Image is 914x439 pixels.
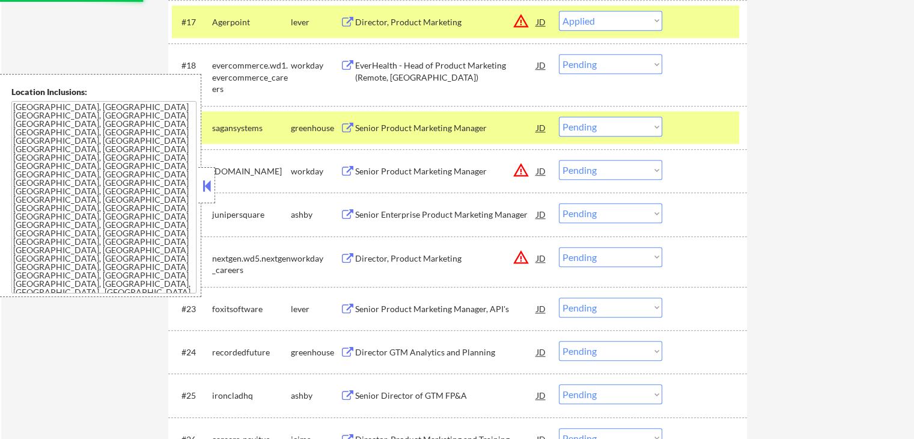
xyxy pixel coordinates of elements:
div: #17 [181,16,203,28]
div: greenhouse [291,346,340,358]
button: warning_amber [513,13,529,29]
div: lever [291,16,340,28]
div: junipersquare [212,209,291,221]
div: Senior Enterprise Product Marketing Manager [355,209,537,221]
button: warning_amber [513,249,529,266]
div: Senior Product Marketing Manager [355,122,537,134]
div: workday [291,165,340,177]
div: Senior Product Marketing Manager, API's [355,303,537,315]
div: JD [535,117,547,138]
div: nextgen.wd5.nextgen_careers [212,253,291,276]
div: [DOMAIN_NAME] [212,165,291,177]
div: Senior Product Marketing Manager [355,165,537,177]
button: warning_amber [513,162,529,179]
div: JD [535,384,547,406]
div: #24 [181,346,203,358]
div: ashby [291,390,340,402]
div: foxitsoftware [212,303,291,315]
div: workday [291,60,340,72]
div: Location Inclusions: [11,86,197,98]
div: JD [535,11,547,32]
div: workday [291,253,340,265]
div: JD [535,203,547,225]
div: EverHealth - Head of Product Marketing (Remote, [GEOGRAPHIC_DATA]) [355,60,537,83]
div: ashby [291,209,340,221]
div: evercommerce.wd1.evercommerce_careers [212,60,291,95]
div: #25 [181,390,203,402]
div: Director, Product Marketing [355,16,537,28]
div: greenhouse [291,122,340,134]
div: Senior Director of GTM FP&A [355,390,537,402]
div: recordedfuture [212,346,291,358]
div: Agerpoint [212,16,291,28]
div: JD [535,247,547,269]
div: JD [535,298,547,319]
div: ironcladhq [212,390,291,402]
div: Director GTM Analytics and Planning [355,346,537,358]
div: JD [535,341,547,363]
div: lever [291,303,340,315]
div: sagansystems [212,122,291,134]
div: Director, Product Marketing [355,253,537,265]
div: JD [535,160,547,182]
div: #23 [181,303,203,315]
div: JD [535,54,547,76]
div: #18 [181,60,203,72]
